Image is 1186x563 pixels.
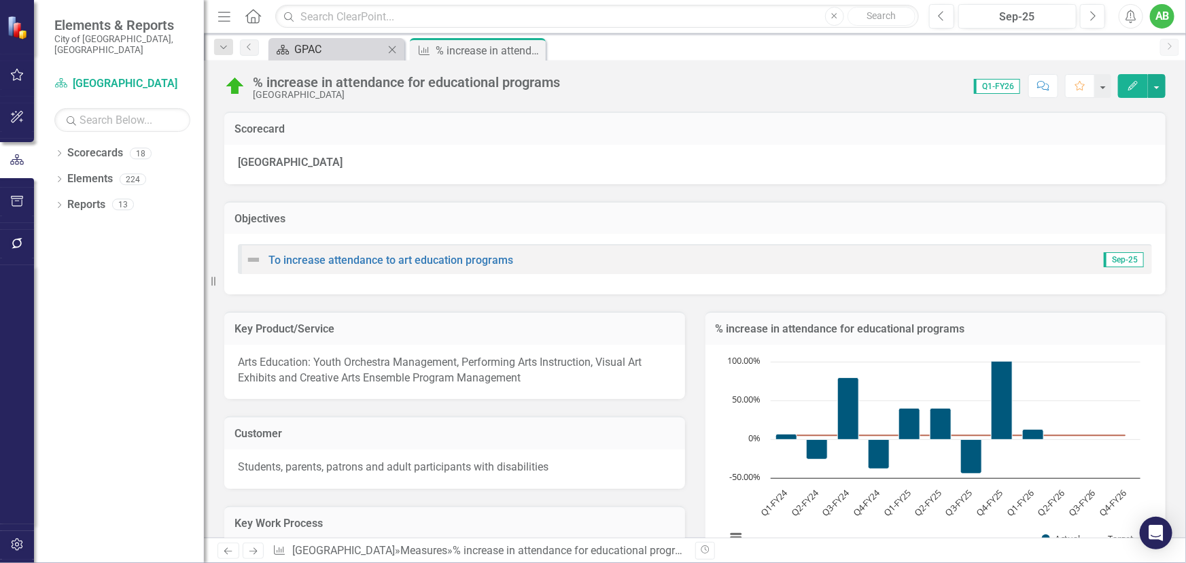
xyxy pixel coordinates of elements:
h3: Objectives [234,213,1155,225]
button: AB [1150,4,1174,29]
img: Not Defined [245,252,262,268]
text: Q1-FY26 [1004,487,1036,519]
h3: Key Work Process [234,517,675,530]
text: Q3-FY24 [819,486,852,519]
span: Q1-FY26 [974,79,1020,94]
path: Q3-FY24, 79. Actual. [837,377,858,439]
div: GPAC [294,41,384,58]
div: Chart. Highcharts interactive chart. [719,355,1153,559]
span: Search [867,10,896,21]
path: Q1-FY24, 6.65. Actual. [775,434,797,439]
div: 18 [130,148,152,159]
path: Q2-FY24, -26. Actual. [806,439,827,459]
button: View chart menu, Chart [727,528,746,547]
p: Arts Education: Youth Orchestra Management, Performing Arts Instruction, Visual Art Exhibits and ... [238,355,672,386]
svg: Interactive chart [719,355,1147,559]
img: On Target [224,75,246,97]
a: GPAC [272,41,384,58]
h3: Scorecard [234,123,1155,135]
path: Q2-FY25, 40. Actual. [930,408,951,439]
div: 224 [120,173,146,185]
text: Q1-FY24 [757,486,790,519]
path: Q1-FY26, 13. Actual. [1022,429,1043,439]
text: Q2-FY24 [788,486,821,519]
a: Scorecards [67,146,123,161]
div: » » [273,543,684,559]
button: Sep-25 [958,4,1077,29]
input: Search Below... [54,108,190,132]
text: Q4-FY25 [973,487,1005,519]
strong: [GEOGRAPHIC_DATA] [238,156,343,169]
path: Q3-FY25, -44. Actual. [960,439,981,473]
text: Q2-FY25 [911,487,943,519]
button: Show Target [1095,532,1134,544]
text: Q1-FY25 [881,487,913,519]
div: [GEOGRAPHIC_DATA] [253,90,560,100]
text: Q4-FY24 [850,486,882,519]
button: Show Actual [1042,532,1080,544]
text: 0% [748,432,761,444]
path: Q1-FY25, 40. Actual. [899,408,920,439]
h3: Customer [234,428,675,440]
button: Search [848,7,915,26]
a: Elements [67,171,113,187]
span: Elements & Reports [54,17,190,33]
span: Sep-25 [1104,252,1144,267]
a: [GEOGRAPHIC_DATA] [54,76,190,92]
text: Q3-FY25 [942,487,974,519]
a: [GEOGRAPHIC_DATA] [292,544,395,557]
g: Target, series 2 of 2. Line with 12 data points. [783,432,1128,438]
div: 13 [112,199,134,211]
div: % increase in attendance for educational programs [253,75,560,90]
input: Search ClearPoint... [275,5,918,29]
text: 100.00% [727,354,761,366]
text: Q3-FY26 [1066,487,1098,519]
text: -50.00% [729,471,761,483]
img: ClearPoint Strategy [7,15,31,39]
a: Reports [67,197,105,213]
div: Sep-25 [963,9,1072,25]
div: Open Intercom Messenger [1140,517,1172,549]
small: City of [GEOGRAPHIC_DATA], [GEOGRAPHIC_DATA] [54,33,190,56]
text: Q4-FY26 [1096,487,1128,519]
path: Q4-FY25, 360. Actual. [991,160,1012,439]
a: To increase attendance to art education programs [268,254,513,267]
path: Q4-FY24, -38. Actual. [868,439,889,468]
text: 50.00% [732,393,761,405]
p: Students, parents, patrons and adult participants with disabilities [238,460,672,475]
div: % increase in attendance for educational programs [436,42,542,59]
div: % increase in attendance for educational programs [453,544,696,557]
text: Q2-FY26 [1034,487,1066,519]
h3: Key Product/Service [234,323,675,335]
a: Measures [400,544,447,557]
h3: % increase in attendance for educational programs [716,323,1156,335]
